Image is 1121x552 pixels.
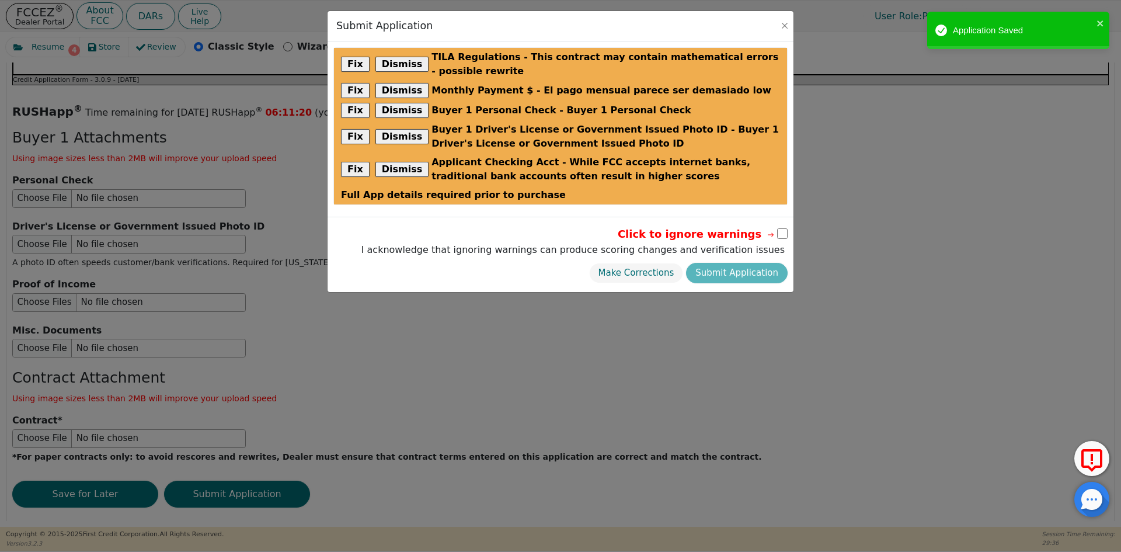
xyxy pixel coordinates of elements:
span: TILA Regulations - This contract may contain mathematical errors - possible rewrite [431,50,780,78]
button: Dismiss [375,162,429,177]
button: Dismiss [375,103,429,118]
span: Full App details required prior to purchase [341,188,566,202]
button: Close [779,20,791,32]
button: Fix [341,103,370,118]
button: Fix [341,57,370,72]
button: Fix [341,162,370,177]
span: Monthly Payment $ - El pago mensual parece ser demasiado low [431,84,771,98]
span: Click to ignore warnings [618,226,776,242]
button: Make Corrections [589,263,684,283]
label: I acknowledge that ignoring warnings can produce scoring changes and verification issues [358,243,788,257]
button: close [1096,16,1105,30]
button: Fix [341,83,370,98]
span: Buyer 1 Personal Check - Buyer 1 Personal Check [431,103,691,117]
button: Report Error to FCC [1074,441,1109,476]
button: Dismiss [375,83,429,98]
button: Fix [341,129,370,144]
span: Buyer 1 Driver's License or Government Issued Photo ID - Buyer 1 Driver's License or Government I... [431,123,780,151]
span: Applicant Checking Acct - While FCC accepts internet banks, traditional bank accounts often resul... [431,155,780,183]
div: Application Saved [953,24,1093,37]
h3: Submit Application [336,20,433,32]
button: Dismiss [375,57,429,72]
button: Dismiss [375,129,429,144]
